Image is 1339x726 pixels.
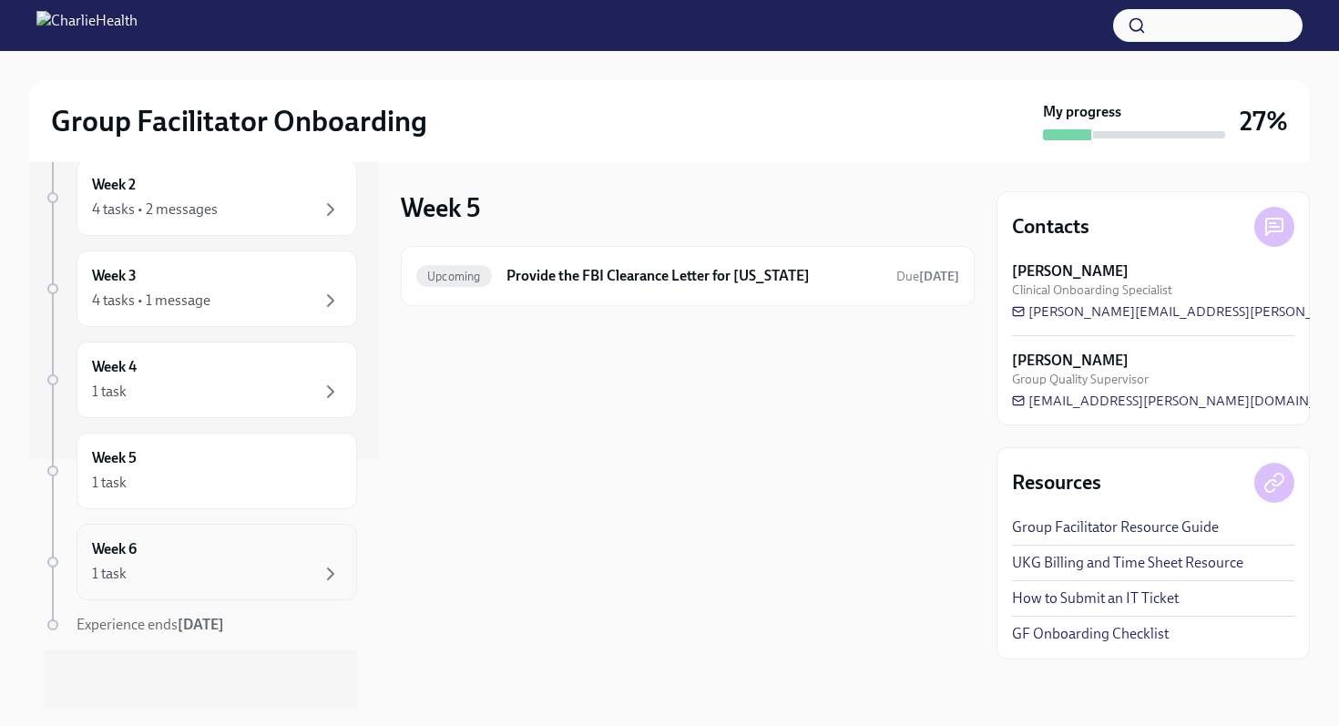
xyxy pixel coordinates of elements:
h3: 27% [1240,105,1288,138]
div: 1 task [92,473,127,493]
strong: [PERSON_NAME] [1012,261,1129,281]
a: Group Facilitator Resource Guide [1012,517,1219,537]
a: Week 61 task [44,524,357,600]
a: UpcomingProvide the FBI Clearance Letter for [US_STATE]Due[DATE] [416,261,959,291]
h6: Week 3 [92,266,137,286]
h6: Provide the FBI Clearance Letter for [US_STATE] [506,266,882,286]
span: November 11th, 2025 08:00 [896,268,959,285]
h2: Group Facilitator Onboarding [51,103,427,139]
a: UKG Billing and Time Sheet Resource [1012,553,1243,573]
a: Week 51 task [44,433,357,509]
strong: My progress [1043,102,1121,122]
span: Experience ends [77,616,224,633]
a: How to Submit an IT Ticket [1012,588,1179,608]
h4: Resources [1012,469,1101,496]
a: Week 24 tasks • 2 messages [44,159,357,236]
h4: Contacts [1012,213,1089,240]
div: 4 tasks • 2 messages [92,199,218,220]
img: CharlieHealth [36,11,138,40]
strong: [DATE] [919,269,959,284]
span: Due [896,269,959,284]
strong: [DATE] [178,616,224,633]
strong: [PERSON_NAME] [1012,351,1129,371]
h3: Week 5 [401,191,480,224]
a: Week 41 task [44,342,357,418]
a: Week 34 tasks • 1 message [44,251,357,327]
div: 4 tasks • 1 message [92,291,210,311]
h6: Week 5 [92,448,137,468]
div: 1 task [92,564,127,584]
span: Upcoming [416,270,492,283]
h6: Week 6 [92,539,137,559]
h6: Week 2 [92,175,136,195]
span: Group Quality Supervisor [1012,371,1149,388]
h6: Week 4 [92,357,137,377]
span: Clinical Onboarding Specialist [1012,281,1172,299]
div: 1 task [92,382,127,402]
a: GF Onboarding Checklist [1012,624,1169,644]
